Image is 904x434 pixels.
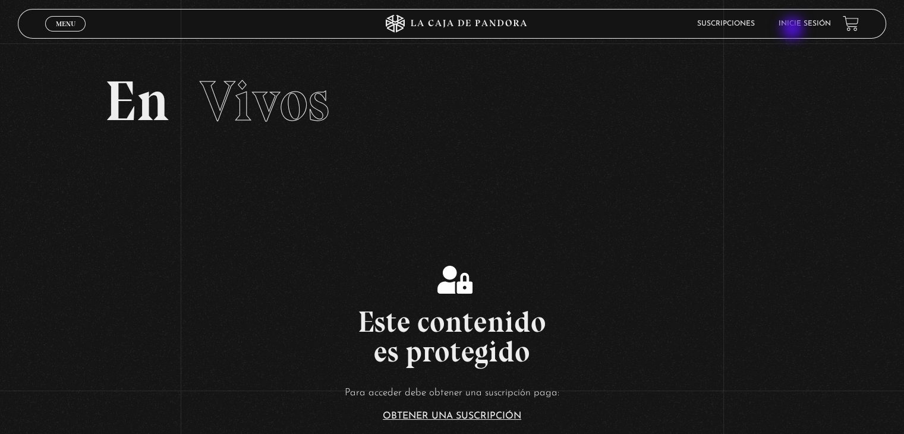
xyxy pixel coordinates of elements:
span: Cerrar [52,30,80,38]
a: View your shopping cart [843,15,859,32]
span: Vivos [200,67,329,135]
span: Menu [56,20,75,27]
a: Inicie sesión [779,20,831,27]
a: Suscripciones [697,20,755,27]
h2: En [105,73,799,130]
a: Obtener una suscripción [383,411,521,421]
